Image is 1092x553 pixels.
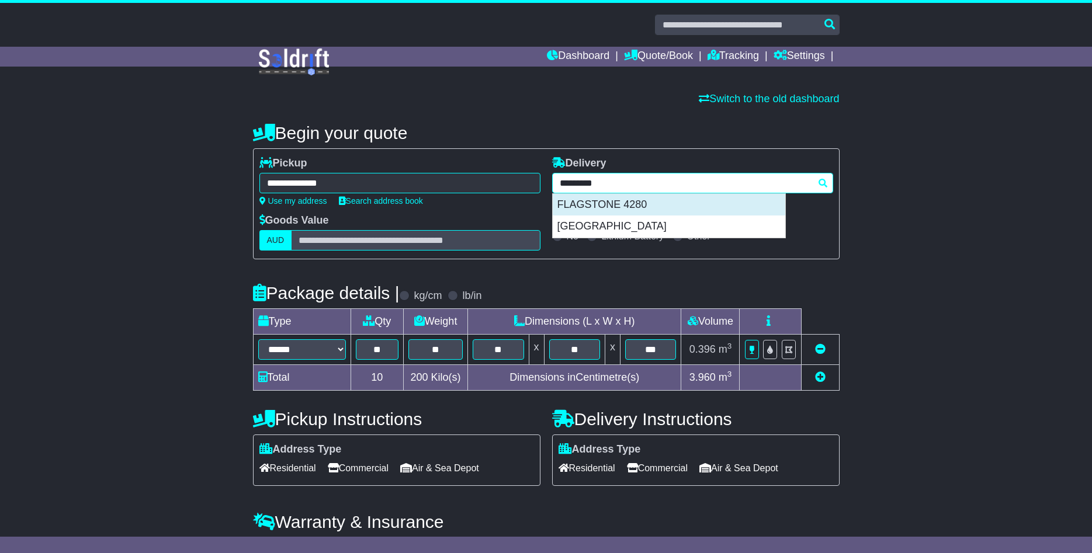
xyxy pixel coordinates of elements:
[553,215,785,238] div: [GEOGRAPHIC_DATA]
[605,335,620,365] td: x
[559,459,615,477] span: Residential
[253,309,351,335] td: Type
[259,443,342,456] label: Address Type
[259,214,329,227] label: Goods Value
[414,290,442,302] label: kg/cm
[689,343,716,355] span: 0.396
[253,512,840,531] h4: Warranty & Insurance
[719,343,732,355] span: m
[815,343,826,355] a: Remove this item
[815,371,826,383] a: Add new item
[328,459,389,477] span: Commercial
[404,365,468,391] td: Kilo(s)
[400,459,479,477] span: Air & Sea Depot
[699,459,778,477] span: Air & Sea Depot
[404,309,468,335] td: Weight
[339,196,423,206] a: Search address book
[351,365,404,391] td: 10
[719,371,732,383] span: m
[774,47,825,67] a: Settings
[468,365,681,391] td: Dimensions in Centimetre(s)
[553,194,785,216] div: FLAGSTONE 4280
[552,157,606,170] label: Delivery
[681,309,740,335] td: Volume
[627,459,688,477] span: Commercial
[351,309,404,335] td: Qty
[689,371,716,383] span: 3.960
[462,290,481,302] label: lb/in
[253,365,351,391] td: Total
[699,93,839,105] a: Switch to the old dashboard
[259,157,307,170] label: Pickup
[559,443,641,456] label: Address Type
[259,230,292,251] label: AUD
[624,47,693,67] a: Quote/Book
[253,409,540,429] h4: Pickup Instructions
[468,309,681,335] td: Dimensions (L x W x H)
[253,283,400,302] h4: Package details |
[547,47,609,67] a: Dashboard
[552,409,840,429] h4: Delivery Instructions
[259,196,327,206] a: Use my address
[727,370,732,378] sup: 3
[529,335,544,365] td: x
[253,123,840,142] h4: Begin your quote
[411,371,428,383] span: 200
[259,459,316,477] span: Residential
[708,47,759,67] a: Tracking
[727,342,732,350] sup: 3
